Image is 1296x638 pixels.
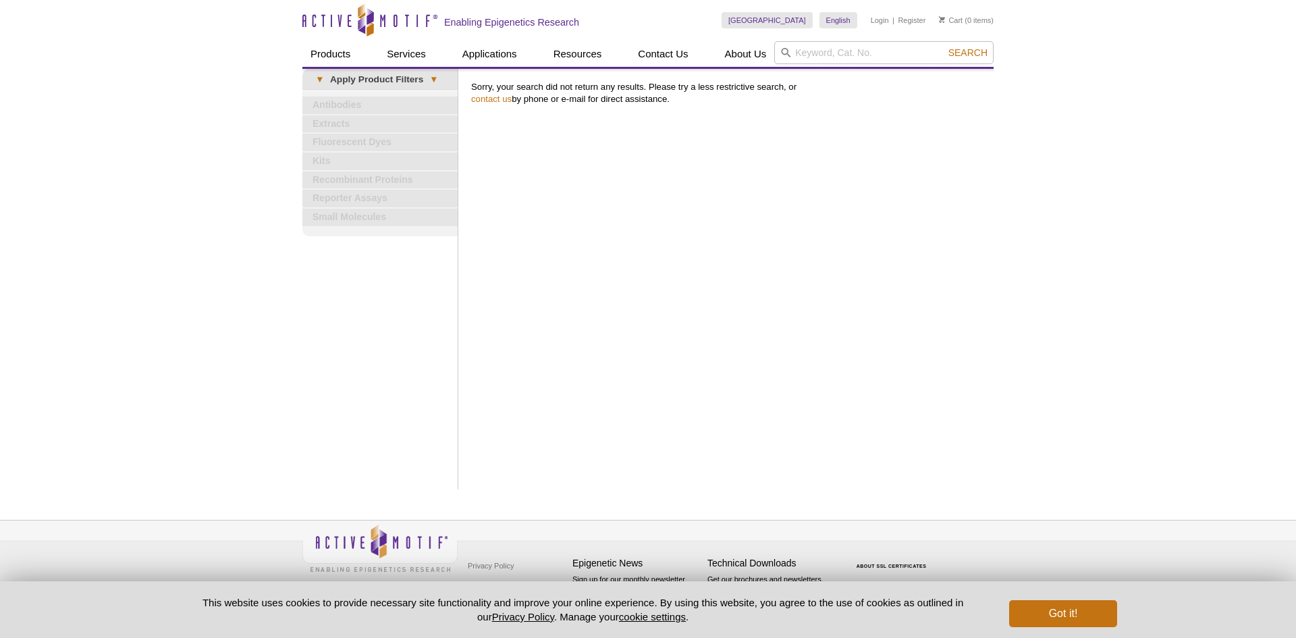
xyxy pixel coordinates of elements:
[302,171,458,189] a: Recombinant Proteins
[572,558,701,569] h4: Epigenetic News
[1009,600,1117,627] button: Got it!
[379,41,434,67] a: Services
[302,134,458,151] a: Fluorescent Dyes
[471,81,987,105] p: Sorry, your search did not return any results. Please try a less restrictive search, or by phone ...
[179,595,987,624] p: This website uses cookies to provide necessary site functionality and improve your online experie...
[948,47,988,58] span: Search
[871,16,889,25] a: Login
[857,564,927,568] a: ABOUT SSL CERTIFICATES
[464,576,535,596] a: Terms & Conditions
[492,611,554,622] a: Privacy Policy
[630,41,696,67] a: Contact Us
[819,12,857,28] a: English
[572,574,701,620] p: Sign up for our monthly newsletter highlighting recent publications in the field of epigenetics.
[707,574,836,608] p: Get our brochures and newsletters, or request them by mail.
[302,521,458,575] img: Active Motif,
[423,74,444,86] span: ▾
[774,41,994,64] input: Keyword, Cat. No.
[302,69,458,90] a: ▾Apply Product Filters▾
[545,41,610,67] a: Resources
[302,97,458,114] a: Antibodies
[444,16,579,28] h2: Enabling Epigenetics Research
[619,611,686,622] button: cookie settings
[944,47,992,59] button: Search
[898,16,925,25] a: Register
[309,74,330,86] span: ▾
[892,12,894,28] li: |
[939,16,945,23] img: Your Cart
[939,16,963,25] a: Cart
[939,12,994,28] li: (0 items)
[454,41,525,67] a: Applications
[471,94,512,104] a: contact us
[302,115,458,133] a: Extracts
[302,41,358,67] a: Products
[302,209,458,226] a: Small Molecules
[707,558,836,569] h4: Technical Downloads
[722,12,813,28] a: [GEOGRAPHIC_DATA]
[717,41,775,67] a: About Us
[302,153,458,170] a: Kits
[302,190,458,207] a: Reporter Assays
[842,544,944,574] table: Click to Verify - This site chose Symantec SSL for secure e-commerce and confidential communicati...
[464,556,517,576] a: Privacy Policy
